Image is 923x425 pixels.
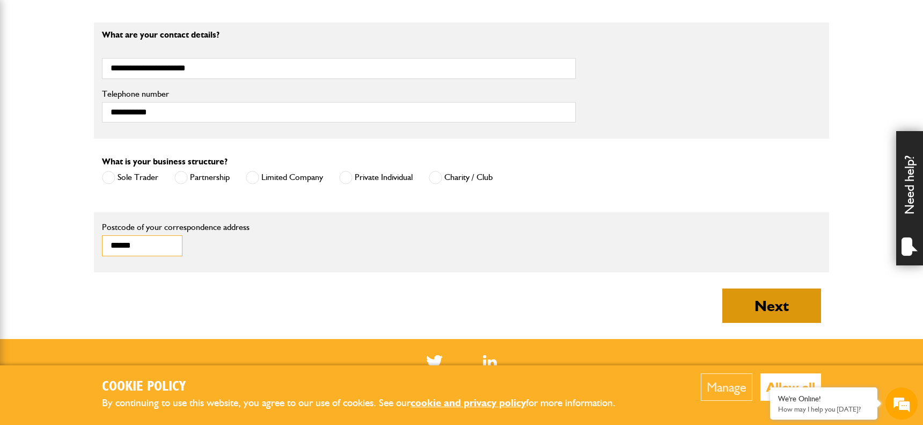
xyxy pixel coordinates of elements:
div: Need help? [896,131,923,265]
a: cookie and privacy policy [411,397,526,409]
a: LinkedIn [483,355,497,369]
img: Linked In [483,355,497,369]
label: Private Individual [339,171,413,184]
label: Postcode of your correspondence address [102,223,266,232]
div: Chat with us now [56,60,180,74]
img: Twitter [426,355,443,369]
p: By continuing to use this website, you agree to our use of cookies. See our for more information. [102,395,633,412]
button: Allow all [760,373,821,401]
label: Charity / Club [429,171,493,184]
div: Minimize live chat window [176,5,202,31]
label: Limited Company [246,171,323,184]
textarea: Type your message and hit 'Enter' [14,195,196,322]
img: d_20077148190_company_1631870298795_20077148190 [18,60,45,75]
label: Sole Trader [102,171,158,184]
div: We're Online! [778,394,869,404]
label: Telephone number [102,90,576,98]
p: How may I help you today? [778,405,869,413]
button: Next [722,289,821,323]
label: What is your business structure? [102,157,228,166]
label: Partnership [174,171,230,184]
input: Enter your email address [14,131,196,155]
em: Start Chat [146,331,195,345]
p: What are your contact details? [102,31,576,39]
input: Enter your last name [14,99,196,123]
h2: Cookie Policy [102,379,633,395]
button: Manage [701,373,752,401]
input: Enter your phone number [14,163,196,186]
